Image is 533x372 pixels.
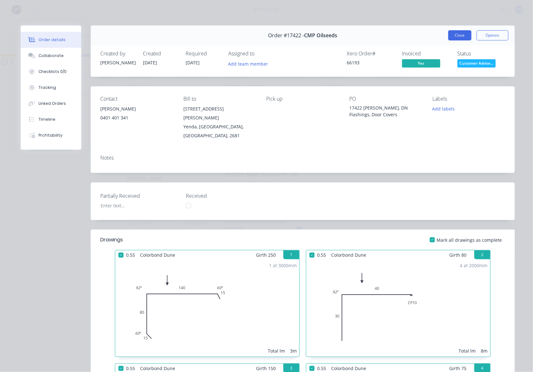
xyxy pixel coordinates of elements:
[100,104,173,113] div: [PERSON_NAME]
[183,104,256,122] div: [STREET_ADDRESS][PERSON_NAME]
[432,96,505,102] div: Labels
[315,250,329,260] span: 0.55
[228,59,272,68] button: Add team member
[304,32,338,39] span: CMP Oilseeds
[459,347,476,354] div: Total lm
[21,96,81,111] button: Linked Orders
[402,59,440,67] span: Yes
[39,85,56,90] div: Tracking
[100,104,173,125] div: [PERSON_NAME]0401 401 341
[21,111,81,127] button: Timeline
[290,347,297,354] div: 3m
[225,59,272,68] button: Add team member
[347,51,394,57] div: Xero Order #
[481,347,488,354] div: 8m
[349,104,422,118] div: 17422 [PERSON_NAME], DN Flashings, Door Covers
[429,104,458,113] button: Add labels
[100,236,123,244] div: Drawings
[329,250,369,260] span: Colorbond Dune
[100,59,135,66] div: [PERSON_NAME]
[39,69,67,75] div: Checklists 0/0
[268,347,285,354] div: Total lm
[124,250,138,260] span: 0.55
[186,51,221,57] div: Required
[183,96,256,102] div: Bill to
[143,51,178,57] div: Created
[21,127,81,143] button: Profitability
[183,122,256,140] div: Yenda, [GEOGRAPHIC_DATA], [GEOGRAPHIC_DATA], 2681
[448,30,472,40] button: Close
[347,59,394,66] div: 66193
[349,96,422,102] div: PO
[138,250,178,260] span: Colorbond Dune
[283,250,299,259] button: 1
[450,250,467,260] span: Girth 80
[228,51,292,57] div: Assigned to
[458,59,496,69] button: Customer Advise...
[39,53,64,59] div: Collaborate
[186,60,200,66] span: [DATE]
[100,113,173,122] div: 0401 401 341
[21,64,81,80] button: Checklists 0/0
[115,260,299,357] div: 015801401592º60º60º1 at 3000mmTotal lm3m
[21,80,81,96] button: Tracking
[460,262,488,269] div: 4 at 2000mm
[21,32,81,48] button: Order details
[477,30,508,40] button: Options
[39,37,66,43] div: Order details
[266,96,339,102] div: Pick up
[100,155,505,161] div: Notes
[186,192,266,200] label: Received
[143,60,157,66] span: [DATE]
[437,237,502,243] span: Mark all drawings as complete
[39,117,55,122] div: Timeline
[100,51,135,57] div: Created by
[39,132,62,138] div: Profitability
[100,192,180,200] label: Partially Received
[458,51,505,57] div: Status
[100,96,173,102] div: Contact
[256,250,276,260] span: Girth 250
[458,59,496,67] span: Customer Advise...
[21,48,81,64] button: Collaborate
[39,101,66,106] div: Linked Orders
[402,51,450,57] div: Invoiced
[183,104,256,140] div: [STREET_ADDRESS][PERSON_NAME]Yenda, [GEOGRAPHIC_DATA], [GEOGRAPHIC_DATA], 2681
[474,250,490,259] button: 2
[268,32,304,39] span: Order #17422 -
[306,260,490,357] div: 030CF104092º4 at 2000mmTotal lm8m
[269,262,297,269] div: 1 at 3000mm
